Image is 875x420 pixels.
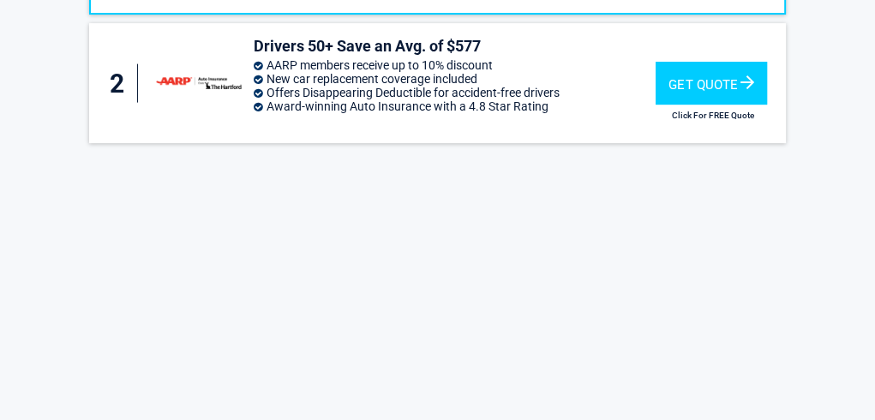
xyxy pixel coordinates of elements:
[254,72,656,86] li: New car replacement coverage included
[153,61,245,105] img: thehartford's logo
[656,62,767,105] div: Get Quote
[254,58,656,72] li: AARP members receive up to 10% discount
[656,111,770,120] h2: Click For FREE Quote
[254,86,656,99] li: Offers Disappearing Deductible for accident-free drivers
[254,36,656,56] h3: Drivers 50+ Save an Avg. of $577
[106,64,138,103] div: 2
[254,99,656,113] li: Award-winning Auto Insurance with a 4.8 Star Rating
